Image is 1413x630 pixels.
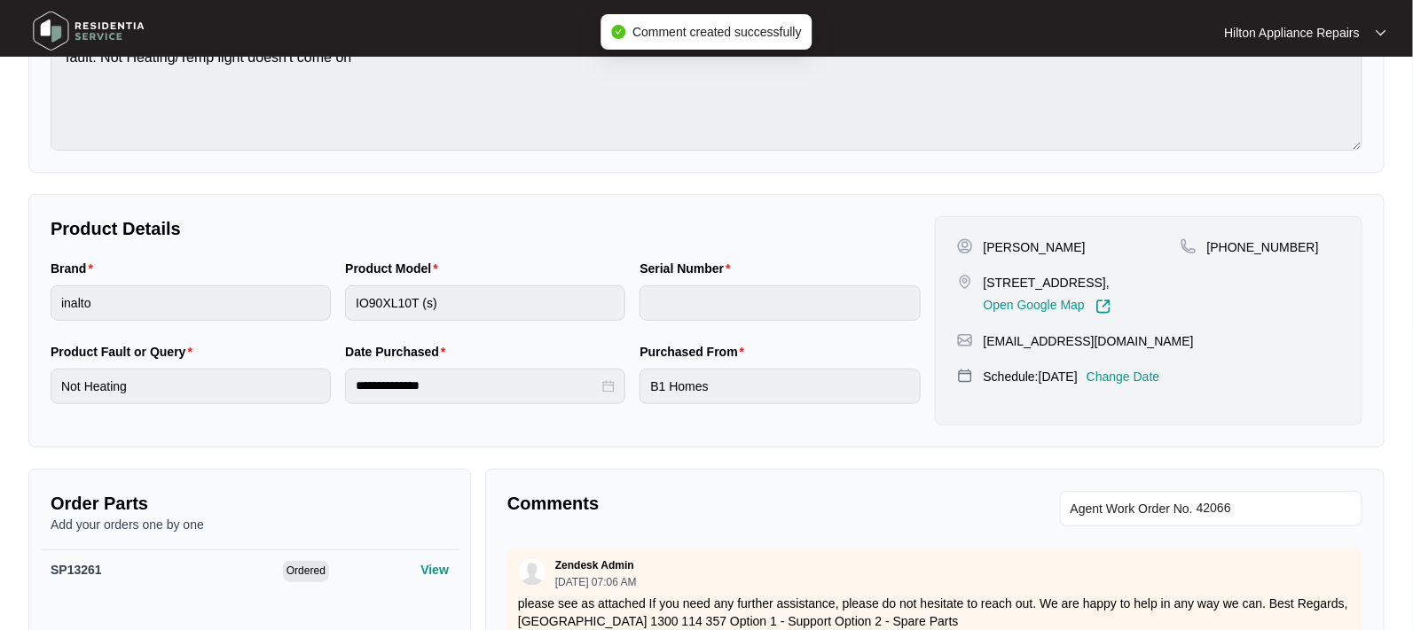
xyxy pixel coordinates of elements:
label: Date Purchased [345,343,452,361]
span: check-circle [611,25,625,39]
img: map-pin [957,332,973,348]
p: [STREET_ADDRESS], [984,274,1111,292]
input: Product Model [345,285,625,321]
span: Comment created successfully [632,25,802,39]
a: Open Google Map [984,299,1111,315]
input: Product Fault or Query [51,369,331,404]
label: Product Fault or Query [51,343,200,361]
label: Purchased From [640,343,751,361]
p: Hilton Appliance Repairs [1224,24,1360,42]
textarea: fault: Not Heating/Temp light doesn't come on [51,31,1362,151]
input: Brand [51,285,331,321]
span: SP13261 [51,563,102,577]
label: Brand [51,260,100,277]
img: map-pin [957,368,973,384]
p: Order Parts [51,491,449,516]
p: Add your orders one by one [51,516,449,533]
p: Change Date [1087,368,1160,385]
span: Agent Work Order No. [1071,498,1193,519]
p: [PHONE_NUMBER] [1207,238,1319,256]
p: Zendesk Admin [555,558,634,572]
p: please see as attached If you need any further assistance, please do not hesitate to reach out. W... [518,595,1352,630]
img: user-pin [957,238,973,254]
p: Schedule: [DATE] [984,368,1078,385]
p: [PERSON_NAME] [984,238,1086,256]
label: Product Model [345,260,445,277]
input: Date Purchased [356,377,599,395]
img: residentia service logo [27,4,151,58]
p: View [420,561,449,579]
img: dropdown arrow [1376,28,1386,37]
p: [EMAIL_ADDRESS][DOMAIN_NAME] [984,332,1194,350]
img: user.svg [519,559,546,586]
img: Link-External [1095,299,1111,315]
label: Serial Number [640,260,737,277]
p: Product Details [51,216,921,241]
input: Add Agent Work Order No. [1197,498,1352,519]
img: map-pin [1181,238,1197,254]
p: [DATE] 07:06 AM [555,577,637,587]
img: map-pin [957,274,973,290]
p: Comments [507,491,922,516]
span: Ordered [283,561,329,582]
input: Serial Number [640,285,920,321]
input: Purchased From [640,369,920,404]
